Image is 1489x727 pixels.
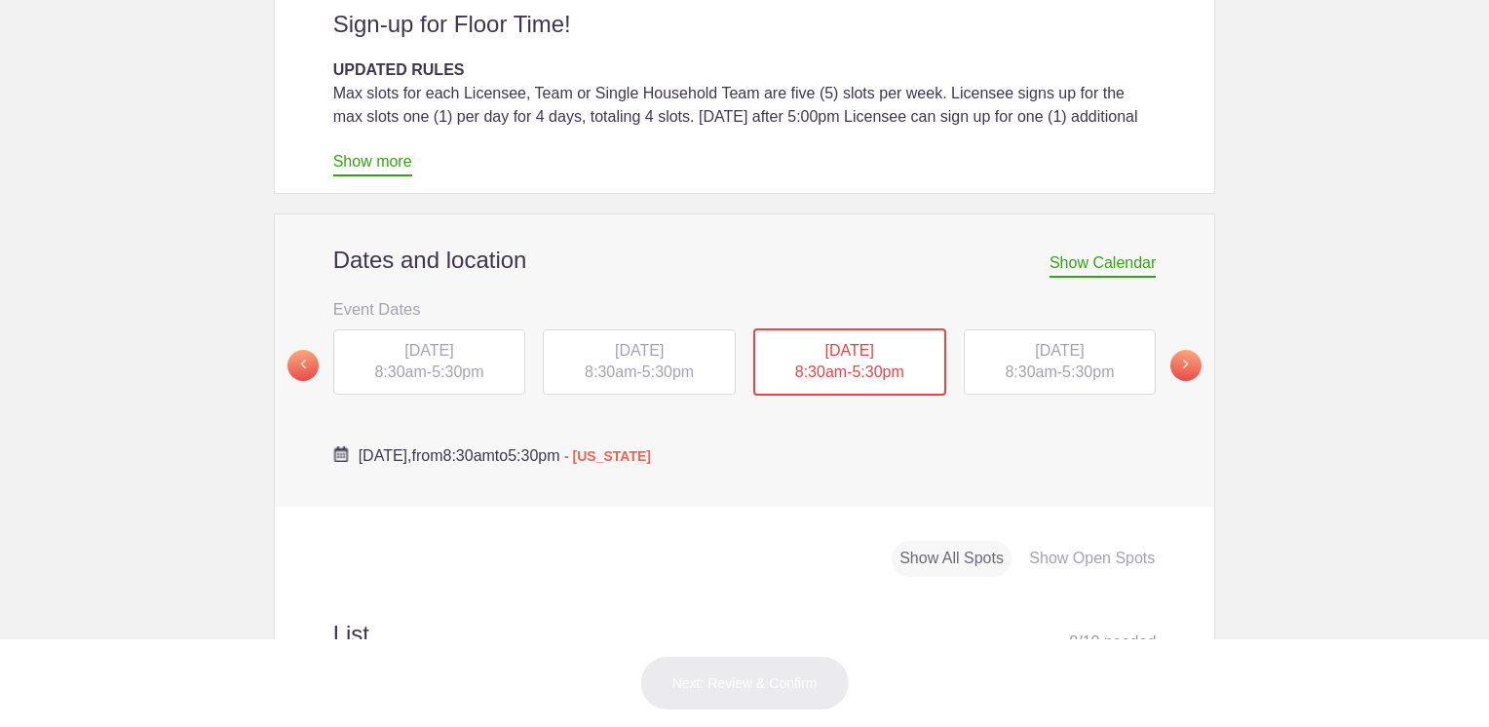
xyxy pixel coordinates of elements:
[333,82,1157,175] div: Max slots for each Licensee, Team or Single Household Team are five (5) slots per week. Licensee ...
[564,448,651,464] span: - [US_STATE]
[1050,254,1156,278] span: Show Calendar
[543,329,736,396] div: -
[825,342,874,359] span: [DATE]
[442,447,494,464] span: 8:30am
[333,446,349,462] img: Cal purple
[359,447,412,464] span: [DATE],
[333,294,1157,324] h3: Event Dates
[508,447,559,464] span: 5:30pm
[359,447,651,464] span: from to
[642,363,694,380] span: 5:30pm
[963,328,1158,397] button: [DATE] 8:30am-5:30pm
[542,328,737,397] button: [DATE] 8:30am-5:30pm
[852,363,903,380] span: 5:30pm
[1078,633,1082,650] span: /
[753,328,946,397] div: -
[333,246,1157,275] h2: Dates and location
[892,541,1012,577] div: Show All Spots
[404,342,453,359] span: [DATE]
[333,618,1157,673] h2: List
[585,363,636,380] span: 8:30am
[333,153,412,176] a: Show more
[795,363,847,380] span: 8:30am
[752,327,947,398] button: [DATE] 8:30am-5:30pm
[1005,363,1056,380] span: 8:30am
[432,363,483,380] span: 5:30pm
[333,329,526,396] div: -
[333,61,465,78] strong: UPDATED RULES
[1069,628,1156,657] div: 8 10 needed
[333,10,1157,39] h2: Sign-up for Floor Time!
[374,363,426,380] span: 8:30am
[964,329,1157,396] div: -
[332,328,527,397] button: [DATE] 8:30am-5:30pm
[640,656,850,710] button: Next: Review & Confirm
[1062,363,1114,380] span: 5:30pm
[1021,541,1163,577] div: Show Open Spots
[1035,342,1084,359] span: [DATE]
[615,342,664,359] span: [DATE]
